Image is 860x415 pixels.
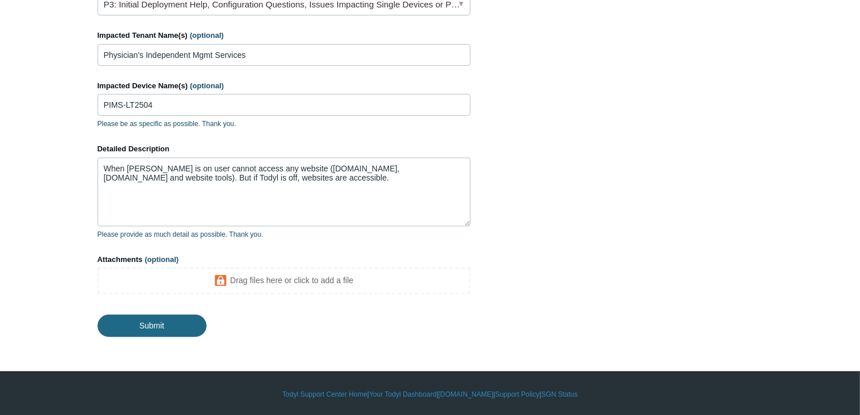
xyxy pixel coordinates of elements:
label: Detailed Description [98,143,470,155]
a: [DOMAIN_NAME] [438,389,493,400]
a: SGN Status [542,389,578,400]
span: (optional) [190,31,224,40]
input: Submit [98,315,207,336]
label: Impacted Device Name(s) [98,80,470,92]
a: Support Policy [495,389,539,400]
label: Attachments [98,254,470,265]
span: (optional) [145,255,178,264]
p: Please be as specific as possible. Thank you. [98,119,470,129]
a: Todyl Support Center Home [282,389,367,400]
div: | | | | [98,389,763,400]
label: Impacted Tenant Name(s) [98,30,470,41]
p: Please provide as much detail as possible. Thank you. [98,229,470,240]
span: (optional) [190,81,224,90]
a: Your Todyl Dashboard [369,389,436,400]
